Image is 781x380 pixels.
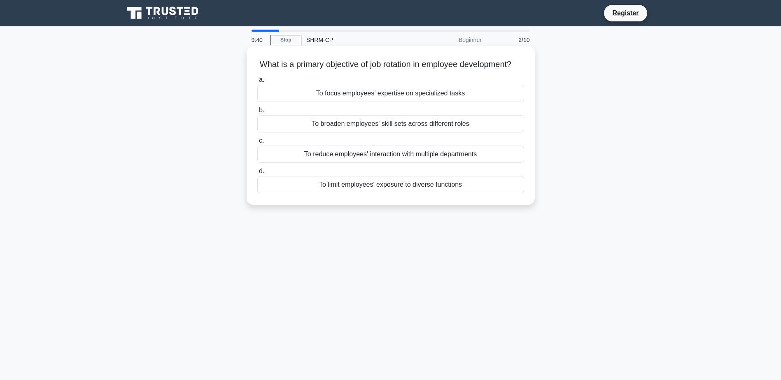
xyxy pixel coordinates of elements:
[247,32,270,48] div: 9:40
[257,85,524,102] div: To focus employees' expertise on specialized tasks
[256,59,525,70] h5: What is a primary objective of job rotation in employee development?
[259,167,264,174] span: d.
[259,76,264,83] span: a.
[487,32,535,48] div: 2/10
[257,146,524,163] div: To reduce employees' interaction with multiple departments
[270,35,301,45] a: Stop
[259,137,264,144] span: c.
[301,32,415,48] div: SHRM-CP
[257,176,524,193] div: To limit employees' exposure to diverse functions
[259,107,264,114] span: b.
[415,32,487,48] div: Beginner
[607,8,643,18] a: Register
[257,115,524,132] div: To broaden employees' skill sets across different roles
